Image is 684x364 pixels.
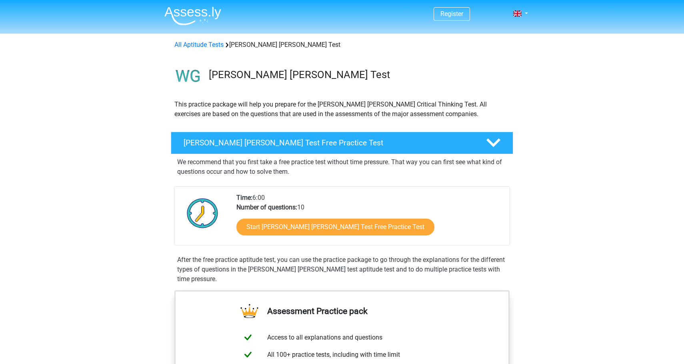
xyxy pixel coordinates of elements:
[171,59,205,93] img: watson glaser test
[177,157,507,177] p: We recommend that you first take a free practice test without time pressure. That way you can fir...
[230,193,509,245] div: 6:00 10
[174,255,510,284] div: After the free practice aptitude test, you can use the practice package to go through the explana...
[236,194,252,201] b: Time:
[174,41,224,48] a: All Aptitude Tests
[182,193,223,233] img: Clock
[440,10,463,18] a: Register
[236,219,434,235] a: Start [PERSON_NAME] [PERSON_NAME] Test Free Practice Test
[168,132,516,154] a: [PERSON_NAME] [PERSON_NAME] Test Free Practice Test
[236,203,297,211] b: Number of questions:
[171,40,513,50] div: [PERSON_NAME] [PERSON_NAME] Test
[164,6,221,25] img: Assessly
[184,138,473,147] h4: [PERSON_NAME] [PERSON_NAME] Test Free Practice Test
[209,68,507,81] h3: [PERSON_NAME] [PERSON_NAME] Test
[174,100,510,119] p: This practice package will help you prepare for the [PERSON_NAME] [PERSON_NAME] Critical Thinking...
